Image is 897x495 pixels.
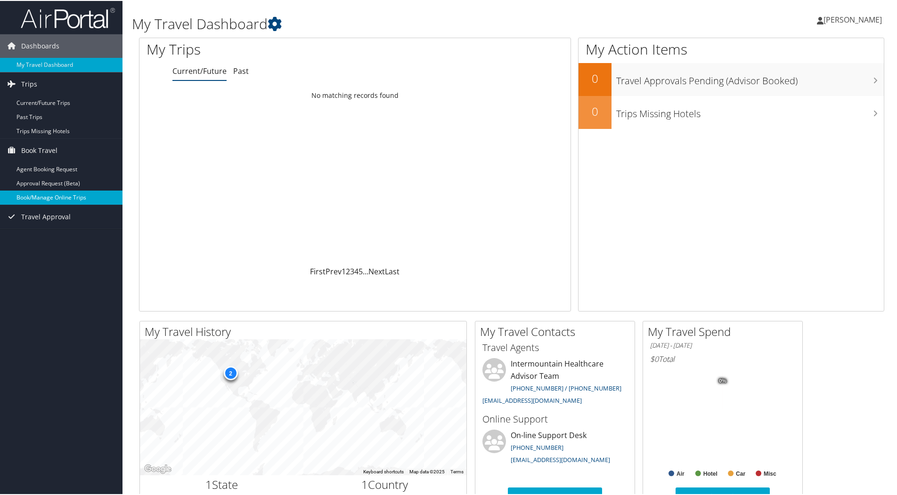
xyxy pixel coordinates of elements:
span: Map data ©2025 [409,468,445,473]
span: Trips [21,72,37,95]
a: 0Travel Approvals Pending (Advisor Booked) [579,62,884,95]
button: Keyboard shortcuts [363,468,404,474]
a: Next [368,265,385,276]
td: No matching records found [139,86,571,103]
a: [PHONE_NUMBER] [511,442,563,451]
span: 1 [361,476,368,491]
a: [PERSON_NAME] [817,5,891,33]
a: [EMAIL_ADDRESS][DOMAIN_NAME] [482,395,582,404]
a: Current/Future [172,65,227,75]
text: Misc [764,470,776,476]
a: Last [385,265,400,276]
img: Google [142,462,173,474]
a: 1 [342,265,346,276]
h6: Total [650,353,795,363]
span: 1 [205,476,212,491]
a: 0Trips Missing Hotels [579,95,884,128]
h2: My Travel Spend [648,323,802,339]
a: 2 [346,265,350,276]
a: Open this area in Google Maps (opens a new window) [142,462,173,474]
h3: Travel Approvals Pending (Advisor Booked) [616,69,884,87]
a: 5 [359,265,363,276]
h3: Travel Agents [482,340,628,353]
h2: 0 [579,103,612,119]
span: … [363,265,368,276]
h2: Country [310,476,460,492]
text: Hotel [703,470,718,476]
a: Prev [326,265,342,276]
a: [PHONE_NUMBER] / [PHONE_NUMBER] [511,383,621,391]
span: $0 [650,353,659,363]
h1: My Trips [147,39,384,58]
span: Travel Approval [21,204,71,228]
a: 3 [350,265,354,276]
span: Book Travel [21,138,57,161]
div: 2 [223,365,237,379]
h6: [DATE] - [DATE] [650,340,795,349]
text: Car [736,470,745,476]
h2: 0 [579,70,612,86]
span: Dashboards [21,33,59,57]
tspan: 0% [719,377,726,383]
text: Air [677,470,685,476]
a: 4 [354,265,359,276]
li: Intermountain Healthcare Advisor Team [478,357,632,407]
h2: My Travel History [145,323,466,339]
h2: State [147,476,296,492]
h3: Online Support [482,412,628,425]
img: airportal-logo.png [21,6,115,28]
a: [EMAIL_ADDRESS][DOMAIN_NAME] [511,455,610,463]
li: On-line Support Desk [478,429,632,467]
a: Terms (opens in new tab) [450,468,464,473]
a: Past [233,65,249,75]
h3: Trips Missing Hotels [616,102,884,120]
span: [PERSON_NAME] [824,14,882,24]
a: First [310,265,326,276]
h1: My Action Items [579,39,884,58]
h1: My Travel Dashboard [132,13,638,33]
h2: My Travel Contacts [480,323,635,339]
